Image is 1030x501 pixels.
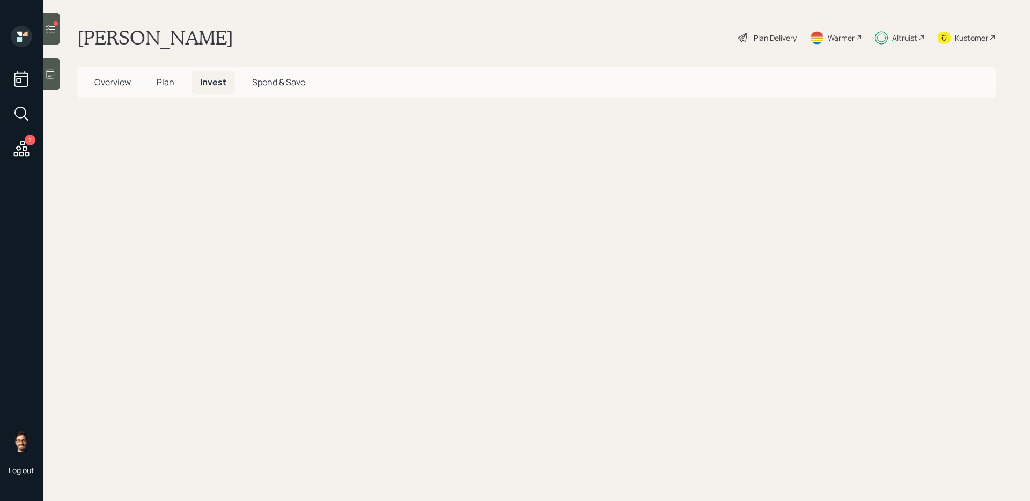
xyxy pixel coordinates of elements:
[11,431,32,452] img: sami-boghos-headshot.png
[77,26,233,49] h1: [PERSON_NAME]
[955,32,988,43] div: Kustomer
[252,76,305,88] span: Spend & Save
[157,76,174,88] span: Plan
[754,32,797,43] div: Plan Delivery
[94,76,131,88] span: Overview
[25,135,35,145] div: 2
[200,76,226,88] span: Invest
[9,465,34,475] div: Log out
[892,32,917,43] div: Altruist
[828,32,855,43] div: Warmer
